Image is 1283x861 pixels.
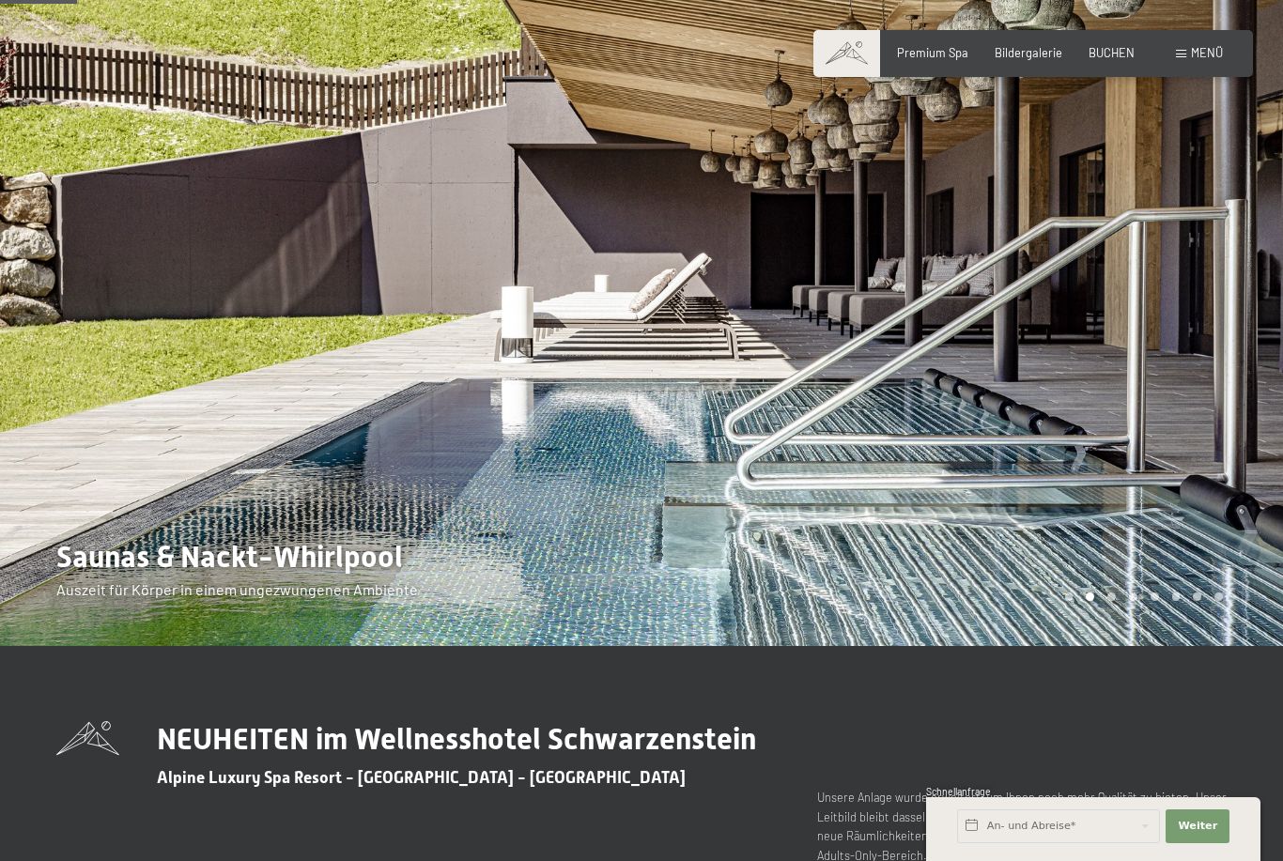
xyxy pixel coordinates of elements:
[1191,45,1223,60] span: Menü
[157,768,686,787] span: Alpine Luxury Spa Resort - [GEOGRAPHIC_DATA] - [GEOGRAPHIC_DATA]
[1086,592,1094,601] div: Carousel Page 2 (Current Slide)
[1107,592,1116,601] div: Carousel Page 3
[1193,592,1201,601] div: Carousel Page 7
[926,786,991,797] span: Schnellanfrage
[1214,592,1223,601] div: Carousel Page 8
[1151,592,1159,601] div: Carousel Page 5
[1089,45,1135,60] a: BUCHEN
[1059,592,1223,601] div: Carousel Pagination
[1166,809,1229,843] button: Weiter
[1129,592,1137,601] div: Carousel Page 4
[1065,592,1074,601] div: Carousel Page 1
[897,45,968,60] a: Premium Spa
[157,721,756,757] span: NEUHEITEN im Wellnesshotel Schwarzenstein
[1172,592,1181,601] div: Carousel Page 6
[1178,819,1217,834] span: Weiter
[995,45,1062,60] a: Bildergalerie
